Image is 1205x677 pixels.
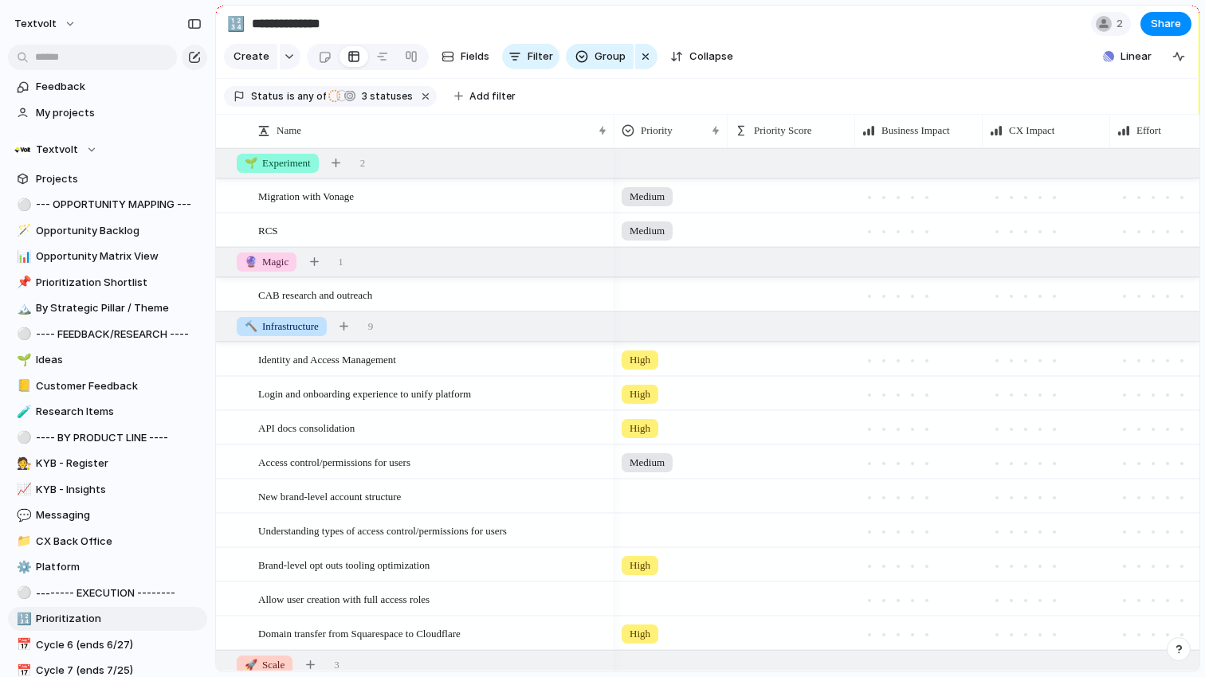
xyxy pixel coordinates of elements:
button: ⚪ [14,327,30,342]
button: 🏔️ [14,300,30,316]
span: Group [595,49,626,65]
div: ⚪ [17,196,28,214]
span: Infrastructure [245,319,319,335]
div: 📁 [17,532,28,550]
span: Priority Score [754,123,812,139]
span: Access control/permissions for users [258,452,410,471]
span: Medium [630,455,665,471]
span: CAB research and outreach [258,285,372,303]
a: 📊Opportunity Matrix View [8,245,207,268]
span: ---- FEEDBACK/RESEARCH ---- [36,327,202,342]
div: 🧪 [17,403,28,421]
span: High [630,386,650,402]
button: 🧪 [14,404,30,420]
a: Feedback [8,75,207,99]
span: My projects [36,105,202,121]
div: 🔢 [227,13,245,34]
span: Magic [245,254,288,270]
span: Customer Feedback [36,378,202,394]
span: Create [234,49,269,65]
button: Filter [502,44,559,69]
a: 📌Prioritization Shortlist [8,271,207,295]
div: 📒 [17,377,28,395]
span: 🔨 [245,320,257,332]
span: Business Impact [881,123,950,139]
button: 📈 [14,482,30,498]
span: KYB - Register [36,456,202,472]
span: High [630,558,650,573]
span: Name [277,123,301,139]
span: Add filter [469,89,516,104]
span: Brand-level opt outs tooling optimization [258,555,430,573]
span: Share [1151,16,1181,32]
button: Textvolt [8,138,207,162]
button: ⚪ [14,197,30,213]
span: Migration with Vonage [258,186,354,205]
a: Projects [8,167,207,191]
span: 9 [368,319,374,335]
a: 🏔️By Strategic Pillar / Theme [8,296,207,320]
span: --- OPPORTUNITY MAPPING --- [36,197,202,213]
div: 🪄 [17,221,28,240]
a: 🌱Ideas [8,348,207,372]
span: CX Impact [1009,123,1054,139]
span: Linear [1121,49,1152,65]
a: 📒Customer Feedback [8,374,207,398]
a: ⚪---- BY PRODUCT LINE ---- [8,426,207,450]
button: 🔢 [223,11,249,37]
button: 🧑‍⚖️ [14,456,30,472]
span: Status [251,89,284,104]
span: Identity and Access Management [258,350,396,368]
div: 🧑‍⚖️ [17,455,28,473]
span: Prioritization Shortlist [36,275,202,291]
button: Create [224,44,277,69]
div: 📁CX Back Office [8,530,207,554]
span: Collapse [689,49,733,65]
span: 🔮 [245,256,257,268]
a: ⚪--- OPPORTUNITY MAPPING --- [8,193,207,217]
button: 🪄 [14,223,30,239]
span: Scale [245,657,285,673]
button: Group [566,44,634,69]
span: textvolt [14,16,57,32]
span: 3 [334,657,340,673]
span: High [630,421,650,436]
div: 🪄Opportunity Backlog [8,219,207,243]
span: Messaging [36,507,202,523]
a: 📈KYB - Insights [8,478,207,502]
button: isany of [284,88,329,105]
span: Priority [641,123,673,139]
div: 🏔️ [17,299,28,318]
span: 1 [338,254,343,270]
button: Linear [1097,45,1158,68]
span: Medium [630,223,665,239]
span: is [287,89,295,104]
span: High [630,626,650,642]
span: By Strategic Pillar / Theme [36,300,202,316]
a: ⚪---- FEEDBACK/RESEARCH ---- [8,323,207,346]
div: 💬Messaging [8,503,207,527]
span: Opportunity Backlog [36,223,202,239]
button: 📒 [14,378,30,394]
button: 📊 [14,248,30,264]
div: 🌱 [17,351,28,370]
span: 3 [357,90,370,102]
span: Medium [630,189,665,205]
span: any of [295,89,326,104]
span: Understanding types of access control/permissions for users [258,521,507,539]
span: Fields [461,49,489,65]
button: Add filter [445,85,525,108]
a: 🧪Research Items [8,400,207,424]
button: 💬 [14,507,30,523]
a: My projects [8,101,207,125]
span: Login and onboarding experience to unify platform [258,384,471,402]
span: RCS [258,221,278,239]
span: 🚀 [245,659,257,671]
button: 📁 [14,534,30,550]
div: 📈 [17,480,28,499]
a: ⚙️Platform [8,555,207,579]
